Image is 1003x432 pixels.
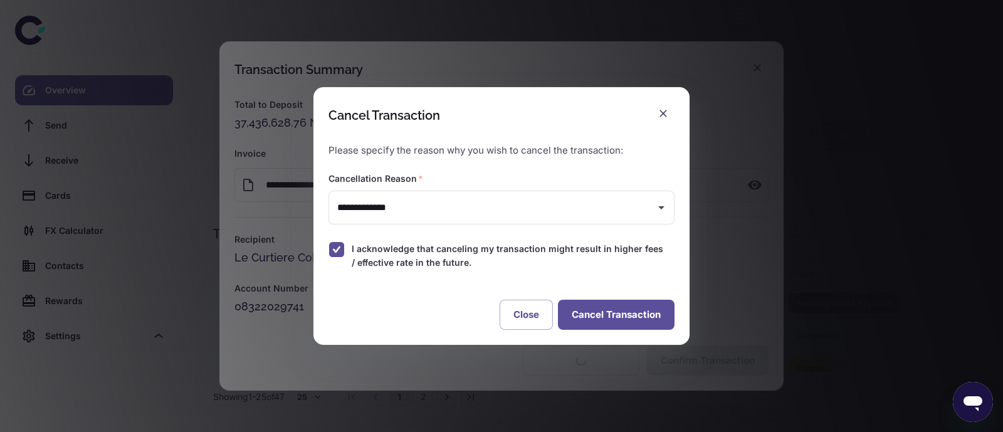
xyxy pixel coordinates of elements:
span: I acknowledge that canceling my transaction might result in higher fees / effective rate in the f... [352,242,664,270]
button: Open [653,199,670,216]
button: Close [500,300,553,330]
p: Please specify the reason why you wish to cancel the transaction: [328,144,675,158]
div: Cancel Transaction [328,108,440,123]
button: Cancel Transaction [558,300,675,330]
iframe: Button to launch messaging window [953,382,993,422]
label: Cancellation Reason [328,172,423,185]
